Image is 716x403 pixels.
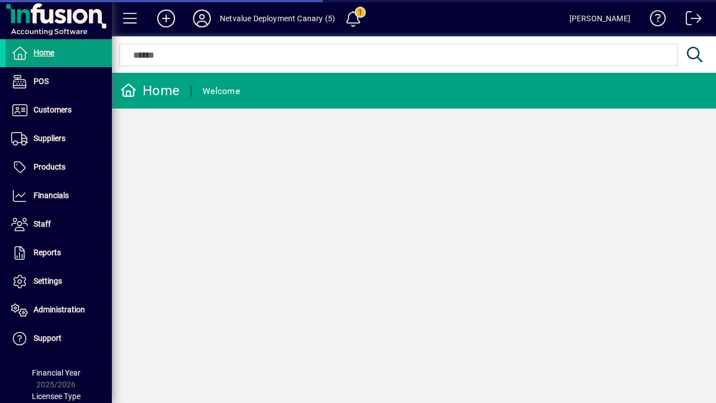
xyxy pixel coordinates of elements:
[120,82,180,100] div: Home
[6,125,112,153] a: Suppliers
[202,82,240,100] div: Welcome
[6,96,112,124] a: Customers
[6,182,112,210] a: Financials
[642,2,666,39] a: Knowledge Base
[34,334,62,343] span: Support
[220,10,335,27] div: Netvalue Deployment Canary (5)
[32,392,81,401] span: Licensee Type
[34,219,51,228] span: Staff
[6,325,112,353] a: Support
[6,210,112,238] a: Staff
[6,153,112,181] a: Products
[34,48,54,57] span: Home
[148,8,184,29] button: Add
[6,68,112,96] a: POS
[34,77,49,86] span: POS
[32,368,81,377] span: Financial Year
[6,239,112,267] a: Reports
[569,10,630,27] div: [PERSON_NAME]
[6,296,112,324] a: Administration
[34,277,62,285] span: Settings
[34,248,61,257] span: Reports
[34,134,65,143] span: Suppliers
[34,105,72,114] span: Customers
[184,8,220,29] button: Profile
[34,305,85,314] span: Administration
[6,268,112,296] a: Settings
[677,2,702,39] a: Logout
[34,162,65,171] span: Products
[34,191,69,200] span: Financials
